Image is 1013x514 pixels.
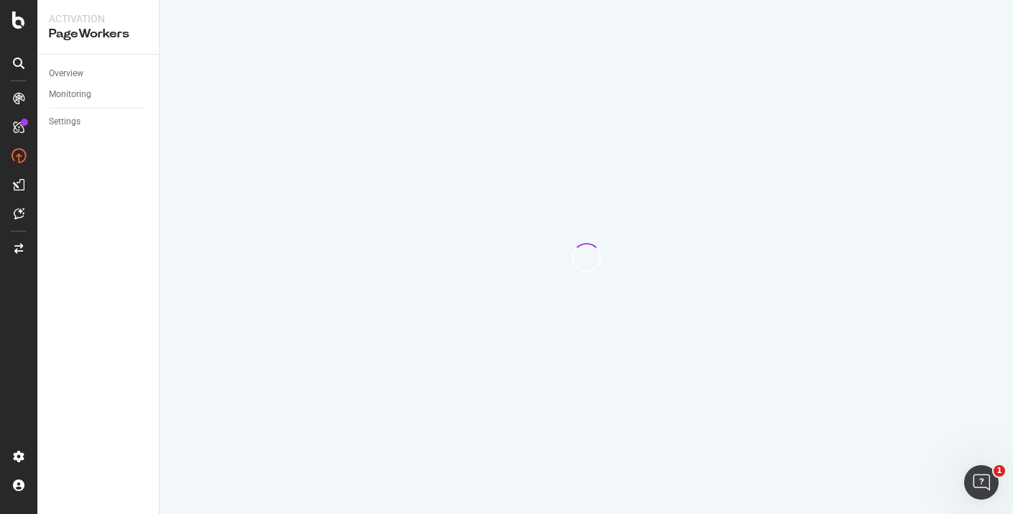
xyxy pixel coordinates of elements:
[49,114,81,129] div: Settings
[49,66,83,81] div: Overview
[49,12,147,26] div: Activation
[49,114,149,129] a: Settings
[49,87,91,102] div: Monitoring
[964,465,999,500] iframe: Intercom live chat
[49,26,147,42] div: PageWorkers
[994,465,1005,477] span: 1
[49,66,149,81] a: Overview
[49,87,149,102] a: Monitoring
